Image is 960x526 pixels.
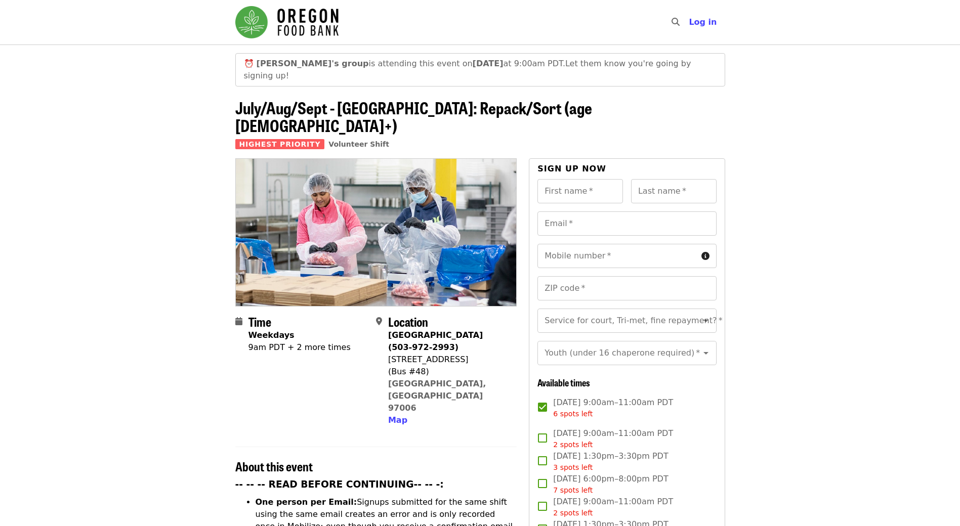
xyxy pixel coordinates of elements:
[388,354,509,366] div: [STREET_ADDRESS]
[388,330,483,352] strong: [GEOGRAPHIC_DATA] (503-972-2993)
[473,59,504,68] strong: [DATE]
[235,139,325,149] span: Highest Priority
[537,244,697,268] input: Mobile number
[388,366,509,378] div: (Bus #48)
[672,17,680,27] i: search icon
[681,12,725,32] button: Log in
[553,427,673,450] span: [DATE] 9:00am–11:00am PDT
[537,179,623,203] input: First name
[257,59,565,68] span: is attending this event on at 9:00am PDT.
[235,457,313,475] span: About this event
[553,463,593,471] span: 3 spots left
[689,17,717,27] span: Log in
[248,313,271,330] span: Time
[235,479,444,490] strong: -- -- -- READ BEFORE CONTINUING-- -- -:
[537,276,716,300] input: ZIP code
[537,211,716,236] input: Email
[388,414,407,426] button: Map
[235,96,592,137] span: July/Aug/Sept - [GEOGRAPHIC_DATA]: Repack/Sort (age [DEMOGRAPHIC_DATA]+)
[235,6,339,38] img: Oregon Food Bank - Home
[235,317,242,326] i: calendar icon
[257,59,369,68] strong: [PERSON_NAME]'s group
[686,10,694,34] input: Search
[537,376,590,389] span: Available times
[388,379,486,413] a: [GEOGRAPHIC_DATA], [GEOGRAPHIC_DATA] 97006
[701,251,709,261] i: circle-info icon
[248,330,295,340] strong: Weekdays
[553,509,593,517] span: 2 spots left
[328,140,389,148] a: Volunteer Shift
[248,341,351,354] div: 9am PDT + 2 more times
[256,497,357,507] strong: One person per Email:
[699,346,713,360] button: Open
[376,317,382,326] i: map-marker-alt icon
[388,313,428,330] span: Location
[553,486,593,494] span: 7 spots left
[537,164,606,173] span: Sign up now
[388,415,407,425] span: Map
[553,496,673,518] span: [DATE] 9:00am–11:00am PDT
[553,473,668,496] span: [DATE] 6:00pm–8:00pm PDT
[553,441,593,449] span: 2 spots left
[699,314,713,328] button: Open
[553,397,673,419] span: [DATE] 9:00am–11:00am PDT
[244,59,254,68] span: clock emoji
[236,159,517,305] img: July/Aug/Sept - Beaverton: Repack/Sort (age 10+) organized by Oregon Food Bank
[631,179,717,203] input: Last name
[553,450,668,473] span: [DATE] 1:30pm–3:30pm PDT
[553,410,593,418] span: 6 spots left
